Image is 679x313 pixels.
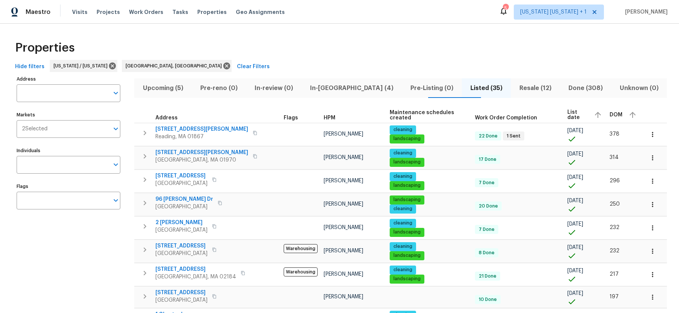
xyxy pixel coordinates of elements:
span: 8 Done [476,250,498,256]
span: [GEOGRAPHIC_DATA] [155,180,207,187]
span: [PERSON_NAME] [324,294,363,299]
span: [PERSON_NAME] [324,178,363,183]
span: 378 [610,131,619,137]
span: cleaning [390,220,415,226]
span: landscaping [390,182,424,189]
span: [PERSON_NAME] [622,8,668,16]
span: 232 [610,225,619,230]
span: cleaning [390,150,415,156]
div: [GEOGRAPHIC_DATA], [GEOGRAPHIC_DATA] [122,60,232,72]
span: Work Order Completion [475,115,537,121]
span: [DATE] [567,291,583,296]
span: 7 Done [476,226,498,233]
span: 10 Done [476,296,500,303]
span: [GEOGRAPHIC_DATA], MA 02184 [155,273,236,281]
span: Projects [97,8,120,16]
span: Reading, MA 01867 [155,133,248,140]
span: [PERSON_NAME] [324,225,363,230]
label: Individuals [17,148,120,153]
span: [DATE] [567,268,583,273]
div: [US_STATE] / [US_STATE] [50,60,117,72]
span: cleaning [390,267,415,273]
span: Flags [284,115,298,121]
span: Properties [15,44,75,52]
span: landscaping [390,229,424,235]
span: 17 Done [476,156,499,163]
span: [PERSON_NAME] [324,248,363,253]
span: cleaning [390,173,415,180]
span: Warehousing [284,244,318,253]
span: [GEOGRAPHIC_DATA] [155,250,207,257]
span: landscaping [390,136,424,142]
span: 2 Selected [22,126,48,132]
button: Open [111,195,121,206]
span: [STREET_ADDRESS] [155,172,207,180]
span: [GEOGRAPHIC_DATA], MA 01970 [155,156,248,164]
span: Listed (35) [466,83,506,93]
span: 314 [610,155,619,160]
span: Maintenance schedules created [390,110,462,121]
span: [GEOGRAPHIC_DATA] [155,296,207,304]
span: 21 Done [476,273,499,279]
span: [DATE] [567,198,583,203]
span: Geo Assignments [236,8,285,16]
span: [DATE] [567,221,583,227]
span: Address [155,115,178,121]
span: 20 Done [476,203,501,209]
span: Visits [72,8,88,16]
button: Open [111,88,121,98]
span: Pre-reno (0) [196,83,241,93]
span: 217 [610,272,619,277]
span: 1 Sent [504,133,524,139]
span: Work Orders [129,8,163,16]
span: HPM [324,115,335,121]
span: [STREET_ADDRESS] [155,289,207,296]
span: Upcoming (5) [139,83,187,93]
span: [STREET_ADDRESS][PERSON_NAME] [155,125,248,133]
span: [US_STATE] / [US_STATE] [54,62,111,70]
span: 296 [610,178,620,183]
span: landscaping [390,252,424,259]
span: [DATE] [567,151,583,157]
span: Maestro [26,8,51,16]
span: 250 [610,202,620,207]
span: 232 [610,248,619,253]
span: In-review (0) [250,83,297,93]
span: Hide filters [15,62,45,72]
span: [PERSON_NAME] [324,202,363,207]
button: Clear Filters [234,60,273,74]
span: [DATE] [567,128,583,133]
span: Properties [197,8,227,16]
span: 7 Done [476,180,498,186]
span: 197 [610,294,619,299]
label: Markets [17,113,120,117]
span: [GEOGRAPHIC_DATA], [GEOGRAPHIC_DATA] [126,62,225,70]
span: DOM [610,112,622,118]
button: Open [111,124,121,134]
span: [US_STATE] [US_STATE] + 1 [520,8,587,16]
span: [DATE] [567,245,583,250]
span: landscaping [390,276,424,282]
label: Flags [17,184,120,189]
div: 5 [503,5,508,12]
span: [STREET_ADDRESS] [155,242,207,250]
span: landscaping [390,197,424,203]
span: [PERSON_NAME] [324,272,363,277]
span: Resale (12) [515,83,555,93]
span: [GEOGRAPHIC_DATA] [155,203,213,211]
span: [DATE] [567,175,583,180]
span: cleaning [390,127,415,133]
span: 96 [PERSON_NAME] Dr [155,195,213,203]
span: List date [567,110,588,120]
span: cleaning [390,206,415,212]
span: Clear Filters [237,62,270,72]
label: Address [17,77,120,81]
span: [PERSON_NAME] [324,155,363,160]
span: landscaping [390,159,424,165]
span: Tasks [172,9,188,15]
span: In-[GEOGRAPHIC_DATA] (4) [306,83,397,93]
button: Open [111,159,121,170]
span: [GEOGRAPHIC_DATA] [155,226,207,234]
span: [STREET_ADDRESS][PERSON_NAME] [155,149,248,156]
span: 2 [PERSON_NAME] [155,219,207,226]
